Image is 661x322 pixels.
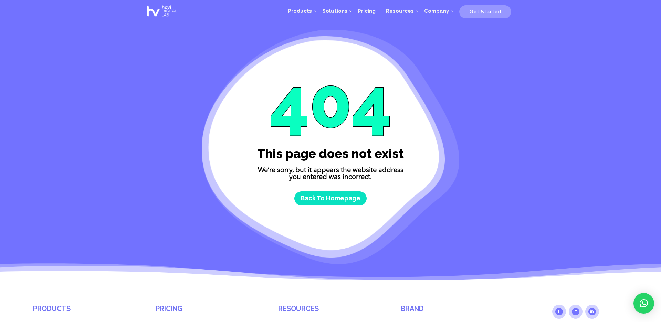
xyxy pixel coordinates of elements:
[381,1,419,21] a: Resources
[585,305,599,319] a: Follow on LinkedIn
[322,8,347,14] span: Solutions
[424,8,449,14] span: Company
[353,1,381,21] a: Pricing
[386,8,414,14] span: Resources
[358,8,376,14] span: Pricing
[145,150,516,157] p: This page does not exist
[156,305,260,320] h4: Pricing
[294,191,367,205] a: Back To Homepage
[469,9,501,15] span: Get Started
[419,1,454,21] a: Company
[569,305,583,319] a: Follow on Instagram
[288,8,312,14] span: Products
[459,6,511,16] a: Get Started
[317,1,353,21] a: Solutions
[283,1,317,21] a: Products
[401,305,505,320] h4: Brand
[145,99,516,106] p: 404
[145,167,516,181] p: We’re sorry, but it appears the website address you entered was incorrect.
[33,305,138,320] h4: Products
[552,305,566,319] a: Follow on Facebook
[278,305,383,320] h4: Resources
